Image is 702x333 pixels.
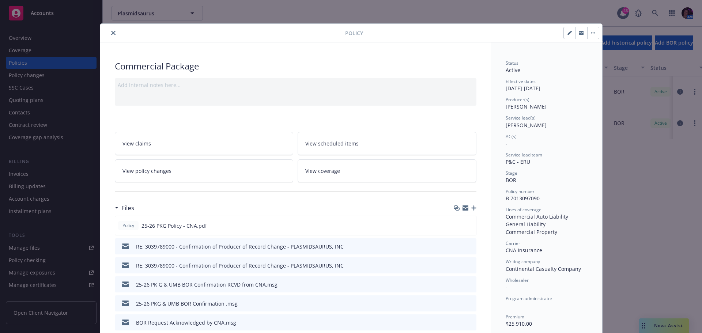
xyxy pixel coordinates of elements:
[467,222,473,230] button: preview file
[506,207,541,213] span: Lines of coverage
[305,140,359,147] span: View scheduled items
[136,319,236,326] div: BOR Request Acknowledged by CNA.msg
[122,167,171,175] span: View policy changes
[455,262,461,269] button: download file
[506,302,507,309] span: -
[506,320,532,327] span: $25,910.00
[506,265,581,272] span: Continental Casualty Company
[506,258,540,265] span: Writing company
[115,132,294,155] a: View claims
[506,122,547,129] span: [PERSON_NAME]
[298,159,476,182] a: View coverage
[109,29,118,37] button: close
[455,319,461,326] button: download file
[136,300,238,307] div: 25-26 PKG & UMB BOR Confirmation .msg
[467,319,473,326] button: preview file
[467,281,473,288] button: preview file
[506,60,518,66] span: Status
[467,262,473,269] button: preview file
[506,78,588,92] div: [DATE] - [DATE]
[506,103,547,110] span: [PERSON_NAME]
[506,295,552,302] span: Program administrator
[141,222,207,230] span: 25-26 PKG Policy - CNA.pdf
[506,228,588,236] div: Commercial Property
[121,222,136,229] span: Policy
[506,188,535,194] span: Policy number
[506,240,520,246] span: Carrier
[305,167,340,175] span: View coverage
[455,243,461,250] button: download file
[121,203,134,213] h3: Files
[455,281,461,288] button: download file
[506,247,542,254] span: CNA Insurance
[467,243,473,250] button: preview file
[506,220,588,228] div: General Liability
[136,243,344,250] div: RE: 3039789000 - Confirmation of Producer of Record Change - PLASMIDSAURUS, INC
[506,277,529,283] span: Wholesaler
[506,115,536,121] span: Service lead(s)
[345,29,363,37] span: Policy
[506,195,540,202] span: B 7013097090
[506,314,524,320] span: Premium
[115,159,294,182] a: View policy changes
[506,97,529,103] span: Producer(s)
[506,78,536,84] span: Effective dates
[506,158,530,165] span: P&C - ERU
[122,140,151,147] span: View claims
[506,152,542,158] span: Service lead team
[455,300,461,307] button: download file
[118,81,473,89] div: Add internal notes here...
[115,60,476,72] div: Commercial Package
[115,203,134,213] div: Files
[455,222,461,230] button: download file
[506,140,507,147] span: -
[506,177,516,183] span: BOR
[298,132,476,155] a: View scheduled items
[506,213,588,220] div: Commercial Auto Liability
[506,133,517,140] span: AC(s)
[506,284,507,291] span: -
[136,262,344,269] div: RE: 3039789000 - Confirmation of Producer of Record Change - PLASMIDSAURUS, INC
[506,170,517,176] span: Stage
[136,281,278,288] div: 25-26 PK G & UMB BOR Confirmation RCVD from CNA.msg
[467,300,473,307] button: preview file
[506,67,520,73] span: Active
